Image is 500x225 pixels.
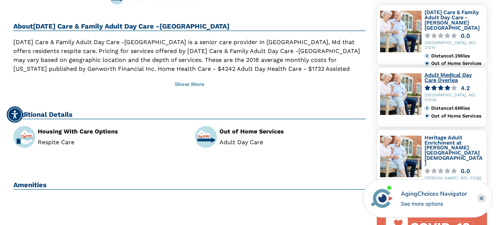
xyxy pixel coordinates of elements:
img: distance.svg [425,53,430,59]
h2: Additional Details [13,110,366,119]
li: Adult Day Care [219,139,366,145]
button: Show More [13,76,366,93]
a: 4.2 [425,85,484,91]
img: distance.svg [425,106,430,111]
div: Out of Home Services [219,129,366,135]
a: 0.0 [425,33,484,39]
div: Close [477,194,486,203]
div: Housing With Care Options [38,129,184,135]
div: [PERSON_NAME], MD, 21286 [425,176,484,181]
img: primary.svg [425,61,430,66]
div: Distance 1.6 Miles [431,106,483,111]
div: Out of Home Services [431,113,483,119]
div: Distance 1.2 Miles [431,53,483,59]
div: 0.0 [461,33,470,39]
div: 0.0 [461,168,470,174]
div: Out of Home Services [431,61,483,66]
div: Accessibility Menu [7,106,23,123]
h2: About [DATE] Care & Family Adult Day Care -[GEOGRAPHIC_DATA] [13,22,366,31]
li: Respite Care [38,139,184,145]
div: 4.2 [461,85,470,91]
div: [GEOGRAPHIC_DATA], MD, 21214 [425,41,484,50]
a: Heritage Adult Enrichment at [PERSON_NAME][GEOGRAPHIC_DATA][DEMOGRAPHIC_DATA] [425,135,483,166]
div: AgingChoices Navigator [401,189,467,198]
a: [DATE] Care & Family Adult Day Care - [PERSON_NAME][GEOGRAPHIC_DATA] [425,9,480,30]
div: See more options [401,200,467,208]
p: [DATE] Care & Family Adult Day Care -[GEOGRAPHIC_DATA] is a senior care provider in [GEOGRAPHIC_D... [13,38,366,91]
img: primary.svg [425,113,430,119]
img: avatar [369,186,395,211]
div: [GEOGRAPHIC_DATA], MD, 21206 [425,93,484,103]
h2: Amenities [13,181,366,190]
a: 0.0 [425,168,484,174]
a: Adult Medical Day Care Overlea [425,72,472,83]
